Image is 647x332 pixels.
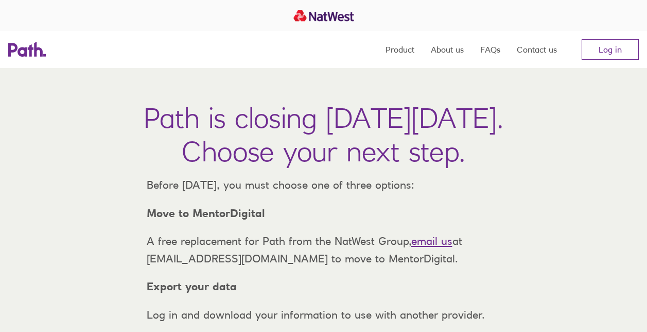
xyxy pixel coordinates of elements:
[147,280,237,293] strong: Export your data
[411,235,452,247] a: email us
[138,233,509,267] p: A free replacement for Path from the NatWest Group, at [EMAIL_ADDRESS][DOMAIN_NAME] to move to Me...
[480,31,500,68] a: FAQs
[138,306,509,324] p: Log in and download your information to use with another provider.
[431,31,464,68] a: About us
[138,176,509,194] p: Before [DATE], you must choose one of three options:
[147,207,265,220] strong: Move to MentorDigital
[582,39,639,60] a: Log in
[517,31,557,68] a: Contact us
[144,101,503,168] h1: Path is closing [DATE][DATE]. Choose your next step.
[386,31,414,68] a: Product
